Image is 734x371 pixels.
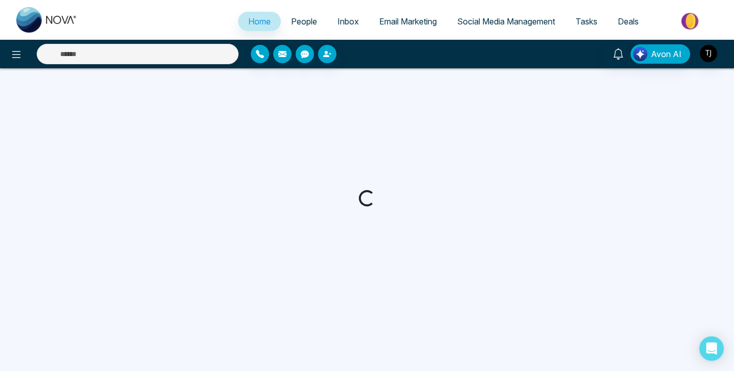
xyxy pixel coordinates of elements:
[379,16,437,26] span: Email Marketing
[337,16,359,26] span: Inbox
[699,336,724,361] div: Open Intercom Messenger
[651,48,681,60] span: Avon AI
[654,10,728,33] img: Market-place.gif
[248,16,271,26] span: Home
[633,47,647,61] img: Lead Flow
[447,12,565,31] a: Social Media Management
[700,45,717,62] img: User Avatar
[631,44,690,64] button: Avon AI
[238,12,281,31] a: Home
[369,12,447,31] a: Email Marketing
[608,12,649,31] a: Deals
[565,12,608,31] a: Tasks
[618,16,639,26] span: Deals
[575,16,597,26] span: Tasks
[457,16,555,26] span: Social Media Management
[16,7,77,33] img: Nova CRM Logo
[327,12,369,31] a: Inbox
[291,16,317,26] span: People
[281,12,327,31] a: People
